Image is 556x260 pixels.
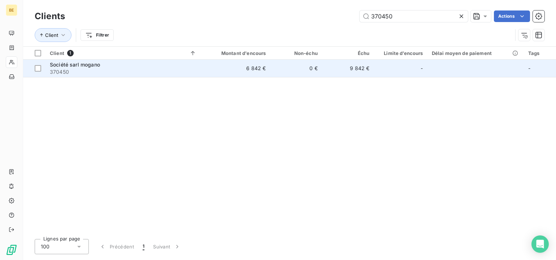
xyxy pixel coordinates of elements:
button: Actions [494,10,530,22]
span: Société sarl mogano [50,61,100,68]
span: Client [45,32,58,38]
td: 6 842 € [201,60,270,77]
button: 1 [138,239,149,254]
span: 1 [143,243,144,250]
div: Montant d'encours [205,50,266,56]
div: Échu [326,50,369,56]
td: 9 842 € [322,60,374,77]
td: 0 € [270,60,322,77]
div: Open Intercom Messenger [531,235,549,253]
span: - [528,65,530,71]
div: Non-échu [274,50,317,56]
div: Tags [528,50,552,56]
span: Client [50,50,64,56]
button: Suivant [149,239,185,254]
button: Filtrer [81,29,114,41]
button: Précédent [95,239,138,254]
h3: Clients [35,10,65,23]
div: Délai moyen de paiement [432,50,520,56]
span: 100 [41,243,49,250]
span: - [421,65,423,72]
img: Logo LeanPay [6,244,17,256]
span: 370450 [50,68,196,76]
div: BE [6,4,17,16]
input: Rechercher [360,10,468,22]
span: 1 [67,50,74,56]
div: Limite d’encours [378,50,423,56]
button: Client [35,28,71,42]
